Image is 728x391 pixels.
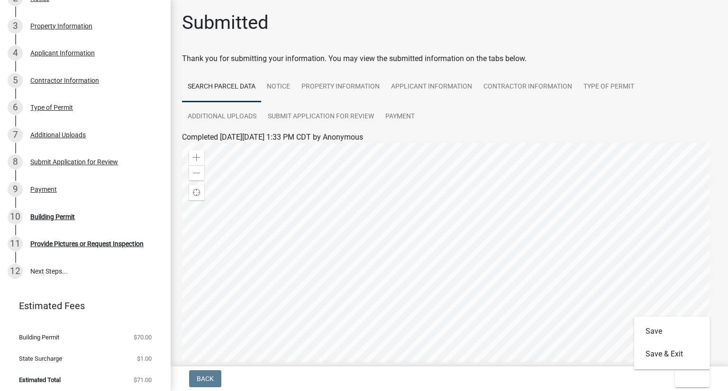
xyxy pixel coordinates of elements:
[189,165,204,180] div: Zoom out
[8,45,23,61] div: 4
[8,18,23,34] div: 3
[675,370,710,387] button: Exit
[8,182,23,197] div: 9
[19,334,59,340] span: Building Permit
[8,73,23,88] div: 5
[682,375,696,382] span: Exit
[8,154,23,169] div: 8
[634,320,710,343] button: Save
[30,50,95,56] div: Applicant Information
[578,72,640,102] a: Type of Permit
[385,72,478,102] a: Applicant Information
[8,127,23,142] div: 7
[30,159,118,165] div: Submit Application for Review
[30,104,73,111] div: Type of Permit
[296,72,385,102] a: Property Information
[262,102,380,132] a: Submit Application for Review
[182,11,269,34] h1: Submitted
[30,240,144,247] div: Provide Pictures or Request Inspection
[8,209,23,224] div: 10
[8,264,23,279] div: 12
[19,355,62,362] span: State Surcharge
[182,133,363,142] span: Completed [DATE][DATE] 1:33 PM CDT by Anonymous
[182,53,717,64] div: Thank you for submitting your information. You may view the submitted information on the tabs below.
[189,150,204,165] div: Zoom in
[261,72,296,102] a: Notice
[189,185,204,200] div: Find my location
[134,377,152,383] span: $71.00
[30,186,57,193] div: Payment
[634,316,710,369] div: Exit
[634,343,710,365] button: Save & Exit
[30,23,92,29] div: Property Information
[8,236,23,251] div: 11
[30,213,75,220] div: Building Permit
[189,370,221,387] button: Back
[19,377,61,383] span: Estimated Total
[380,102,420,132] a: Payment
[30,77,99,84] div: Contractor Information
[478,72,578,102] a: Contractor Information
[182,72,261,102] a: Search Parcel Data
[8,296,155,315] a: Estimated Fees
[8,100,23,115] div: 6
[182,102,262,132] a: Additional Uploads
[30,132,86,138] div: Additional Uploads
[137,355,152,362] span: $1.00
[134,334,152,340] span: $70.00
[197,375,214,382] span: Back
